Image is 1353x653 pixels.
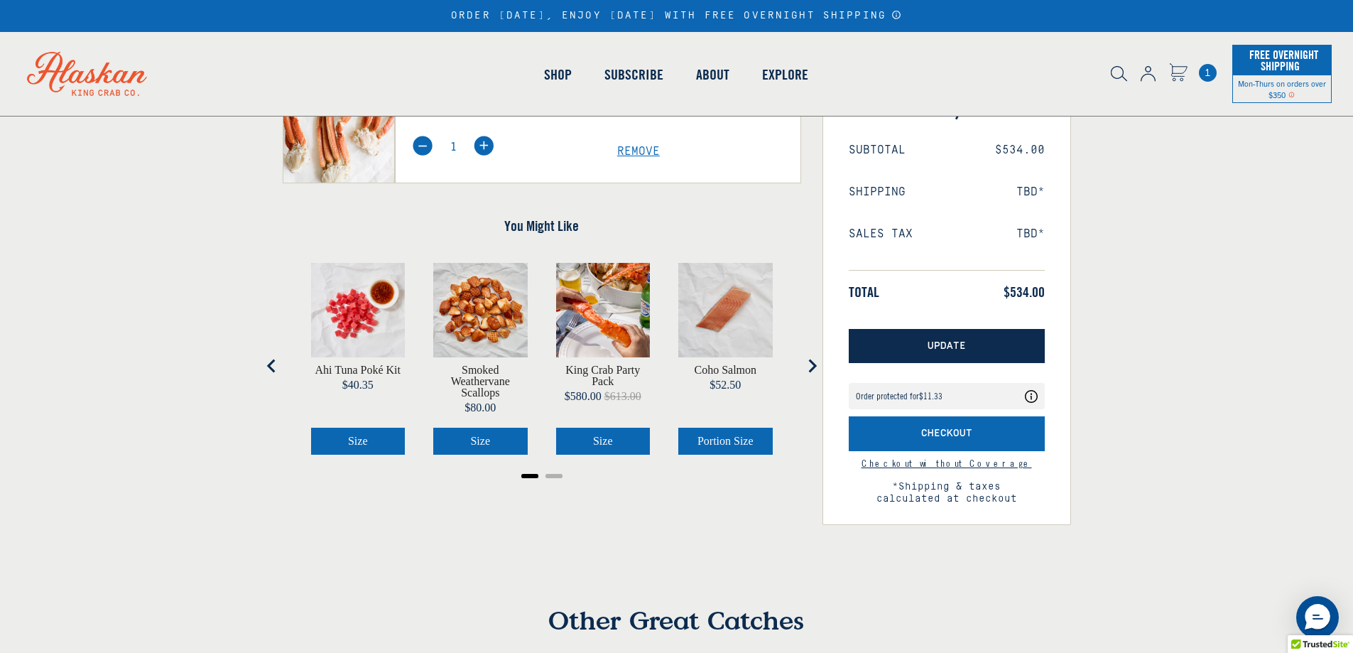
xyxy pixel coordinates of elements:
span: Free Overnight Shipping [1246,44,1318,77]
a: Cart [1169,63,1188,84]
div: product [297,249,420,469]
div: product [664,249,787,469]
a: Announcement Bar Modal [891,10,902,20]
span: $40.35 [342,379,374,391]
div: product [542,249,665,469]
span: $580.00 [565,390,602,402]
button: Go to page 2 [545,474,563,478]
img: Crab pack [556,263,651,357]
span: 1 [1199,64,1217,82]
img: Smoked Weathervane Scallops [433,263,528,357]
img: account [1141,66,1156,82]
a: View Coho Salmon [694,365,756,376]
img: minus [413,136,433,156]
div: route shipping protection selector element [849,376,1045,416]
span: Shipping Notice Icon [1288,90,1295,99]
button: Select King Crab Party Pack size [556,428,651,455]
span: $52.50 [710,379,741,391]
button: Checkout with Shipping Protection included for an additional fee as listed above [849,416,1045,451]
a: Shop [528,34,588,115]
ul: Select a slide to show [283,469,801,480]
img: Coho Salmon [678,263,773,357]
button: Next slide [798,352,826,380]
span: Size [593,435,613,447]
span: Checkout [921,428,972,440]
button: Select Coho Salmon portion size [678,428,773,455]
span: Shipping [849,185,906,199]
h4: You Might Like [283,217,801,234]
span: Mon-Thurs on orders over $350 [1238,78,1326,99]
span: Update [928,340,966,352]
h3: Order Summary [849,58,1045,119]
span: Total [849,284,879,301]
div: product [419,249,542,469]
a: View King Crab Party Pack [556,365,651,387]
img: plus [474,136,494,156]
span: Subtotal [849,144,906,157]
button: Select Ahi Tuna Poké Kit size [311,428,406,455]
span: Sales Tax [849,227,913,241]
div: Coverage Options [849,383,1045,409]
a: Subscribe [588,34,680,115]
div: Messenger Dummy Widget [1296,596,1339,639]
a: About [680,34,746,115]
span: $613.00 [604,390,641,402]
button: Go to last slide [258,352,286,380]
span: $80.00 [464,401,496,414]
button: Select Smoked Weathervane Scallops size [433,428,528,455]
img: search [1111,66,1127,82]
a: Continue to checkout without Shipping Protection [862,457,1032,470]
span: Portion Size [697,435,754,447]
a: Cart [1199,64,1217,82]
div: ORDER [DATE], ENJOY [DATE] WITH FREE OVERNIGHT SHIPPING [451,10,902,22]
span: *Shipping & taxes calculated at checkout [849,468,1045,505]
span: $534.00 [1004,284,1045,301]
span: $534.00 [995,144,1045,157]
button: Update [849,329,1045,364]
a: Explore [746,34,825,115]
img: Alaskan King Crab Co. logo [7,32,167,116]
a: View Smoked Weathervane Scallops [433,365,528,399]
img: Cubed ahi tuna and shoyu sauce [311,263,406,357]
button: Go to page 1 [521,474,538,478]
div: Order protected for $11.33 [856,392,942,401]
span: Size [470,435,490,447]
a: View Ahi Tuna Poké Kit [315,365,401,376]
a: Remove [617,145,800,158]
span: Size [348,435,368,447]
